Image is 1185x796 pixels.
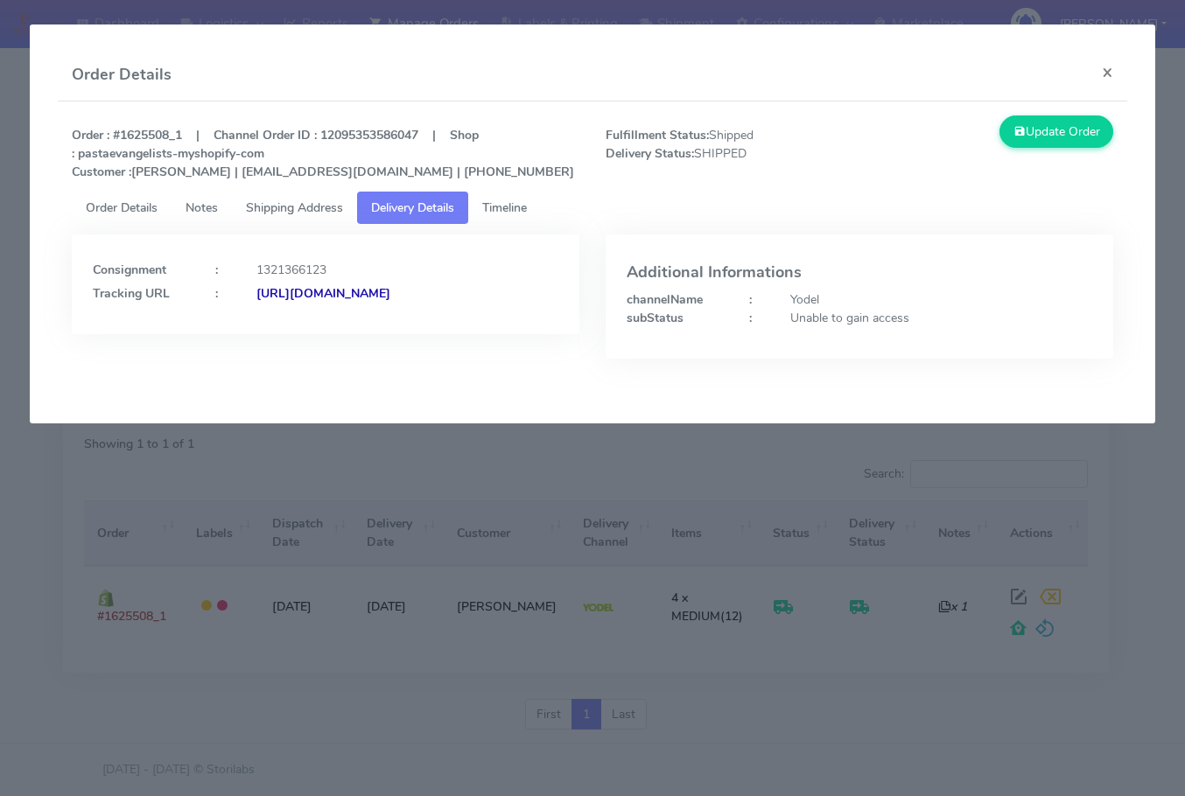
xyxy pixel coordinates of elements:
[777,309,1105,327] div: Unable to gain access
[749,310,752,326] strong: :
[72,192,1113,224] ul: Tabs
[999,115,1113,148] button: Update Order
[72,164,131,180] strong: Customer :
[93,285,170,302] strong: Tracking URL
[246,199,343,216] span: Shipping Address
[627,264,1092,282] h4: Additional Informations
[777,290,1105,309] div: Yodel
[606,127,709,143] strong: Fulfillment Status:
[186,199,218,216] span: Notes
[482,199,527,216] span: Timeline
[1088,49,1127,95] button: Close
[606,145,694,162] strong: Delivery Status:
[215,262,218,278] strong: :
[627,310,684,326] strong: subStatus
[371,199,454,216] span: Delivery Details
[592,126,859,181] span: Shipped SHIPPED
[72,63,172,87] h4: Order Details
[627,291,703,308] strong: channelName
[215,285,218,302] strong: :
[86,199,158,216] span: Order Details
[256,285,390,302] strong: [URL][DOMAIN_NAME]
[749,291,752,308] strong: :
[93,262,166,278] strong: Consignment
[243,261,571,279] div: 1321366123
[72,127,574,180] strong: Order : #1625508_1 | Channel Order ID : 12095353586047 | Shop : pastaevangelists-myshopify-com [P...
